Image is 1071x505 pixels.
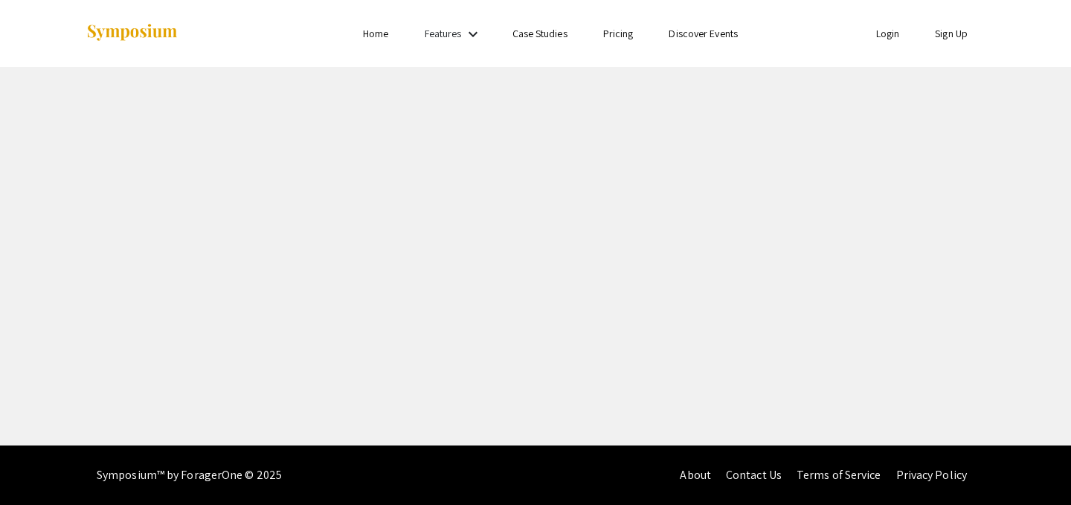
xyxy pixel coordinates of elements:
img: Symposium by ForagerOne [86,23,178,43]
a: Terms of Service [797,467,881,483]
a: Sign Up [935,27,968,40]
a: Home [363,27,388,40]
a: Discover Events [669,27,738,40]
a: Privacy Policy [896,467,967,483]
a: About [680,467,711,483]
a: Login [876,27,900,40]
a: Pricing [603,27,634,40]
mat-icon: Expand Features list [464,25,482,43]
a: Contact Us [726,467,782,483]
div: Symposium™ by ForagerOne © 2025 [97,446,282,505]
a: Case Studies [512,27,567,40]
a: Features [425,27,462,40]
